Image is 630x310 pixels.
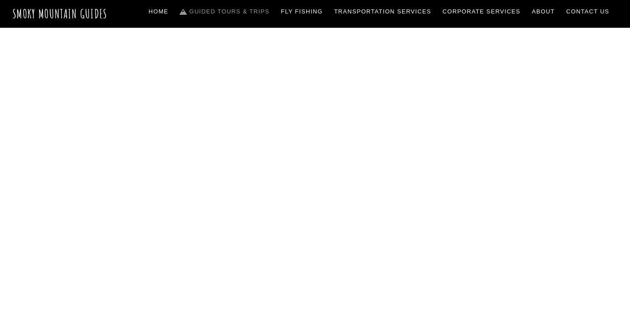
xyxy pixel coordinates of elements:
[528,2,558,21] a: About
[145,2,172,21] a: Home
[439,2,524,21] a: Corporate Services
[563,2,613,21] a: Contact Us
[176,2,273,21] a: Guided Tours & Trips
[203,162,427,198] span: Guided Trips & Tours
[278,2,326,21] a: Fly Fishing
[13,6,107,21] a: Smoky Mountain Guides
[330,2,434,21] a: Transportation Services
